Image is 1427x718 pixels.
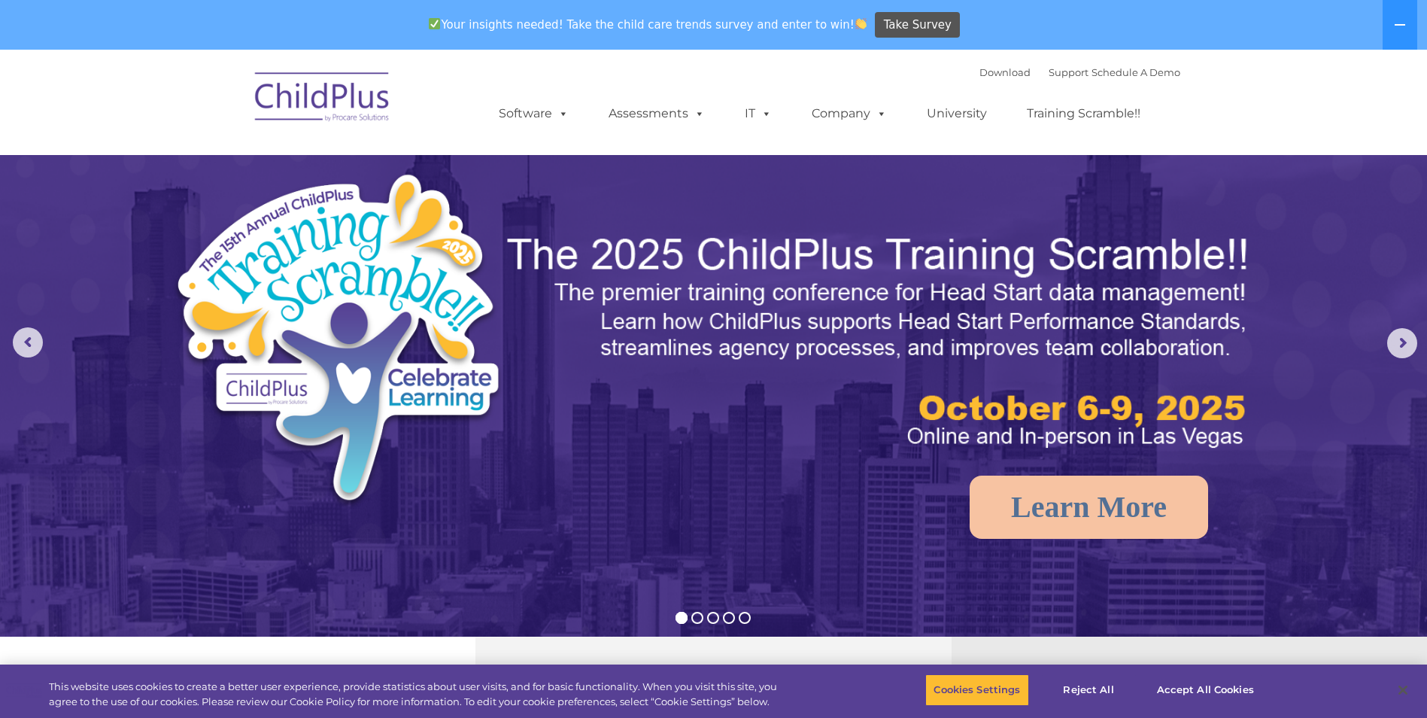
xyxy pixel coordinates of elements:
a: University [912,99,1002,129]
a: Learn More [970,476,1208,539]
a: Schedule A Demo [1092,66,1180,78]
img: 👏 [855,18,867,29]
img: ✅ [429,18,440,29]
a: Company [797,99,902,129]
button: Close [1386,674,1419,707]
button: Accept All Cookies [1149,674,1262,706]
a: Support [1049,66,1088,78]
button: Cookies Settings [925,674,1028,706]
a: Software [484,99,584,129]
a: Take Survey [875,12,960,38]
span: Phone number [209,161,273,172]
a: Assessments [594,99,720,129]
span: Take Survey [884,12,952,38]
button: Reject All [1042,674,1136,706]
div: This website uses cookies to create a better user experience, provide statistics about user visit... [49,680,785,709]
a: Training Scramble!! [1012,99,1155,129]
img: ChildPlus by Procare Solutions [247,62,398,137]
a: Download [979,66,1031,78]
font: | [979,66,1180,78]
span: Last name [209,99,255,111]
span: Your insights needed! Take the child care trends survey and enter to win! [423,10,873,39]
a: IT [730,99,787,129]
